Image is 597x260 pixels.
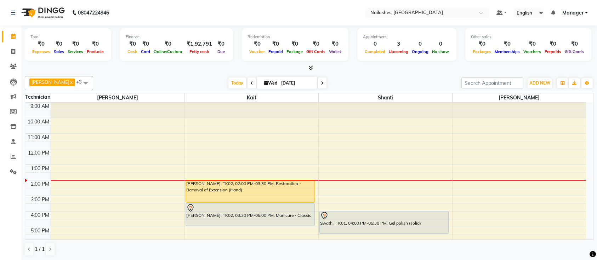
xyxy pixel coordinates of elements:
div: ₹1,92,791 [184,40,215,48]
div: Finance [126,34,227,40]
span: Kaif [185,93,318,102]
span: ADD NEW [529,80,550,86]
img: logo [18,3,67,23]
div: 2:00 PM [29,180,51,188]
div: ₹0 [30,40,52,48]
span: Petty cash [188,49,211,54]
div: ₹0 [563,40,586,48]
span: Memberships [493,49,522,54]
div: Redemption [248,34,343,40]
div: ₹0 [285,40,305,48]
span: No show [430,49,451,54]
button: ADD NEW [528,78,552,88]
span: Online/Custom [152,49,184,54]
div: 0 [363,40,387,48]
div: ₹0 [126,40,139,48]
span: [PERSON_NAME] [453,93,586,102]
span: Expenses [30,49,52,54]
div: 3:00 PM [29,196,51,203]
span: Cash [126,49,139,54]
span: 1 / 1 [35,245,45,253]
span: +3 [76,79,87,85]
span: Gift Cards [563,49,586,54]
span: Gift Cards [305,49,327,54]
div: 10:00 AM [26,118,51,126]
span: Card [139,49,152,54]
span: Voucher [248,49,267,54]
div: 4:00 PM [29,212,51,219]
div: ₹0 [52,40,66,48]
div: ₹0 [471,40,493,48]
div: Technician [25,93,51,101]
div: 5:00 PM [29,227,51,235]
div: ₹0 [139,40,152,48]
span: Services [66,49,85,54]
span: Prepaids [543,49,563,54]
span: Packages [471,49,493,54]
span: Manager [562,9,584,17]
div: ₹0 [248,40,267,48]
span: Today [228,77,246,88]
div: Other sales [471,34,586,40]
div: 11:00 AM [26,134,51,141]
span: [PERSON_NAME] [32,79,69,85]
div: ₹0 [522,40,543,48]
div: 9:00 AM [29,103,51,110]
div: ₹0 [66,40,85,48]
span: Ongoing [410,49,430,54]
div: 0 [410,40,430,48]
span: Completed [363,49,387,54]
input: Search Appointment [461,77,523,88]
div: Total [30,34,106,40]
input: 2025-09-03 [279,78,314,88]
span: Sales [52,49,66,54]
span: Wed [262,80,279,86]
div: Appointment [363,34,451,40]
div: ₹0 [215,40,227,48]
div: ₹0 [327,40,343,48]
div: 3 [387,40,410,48]
div: ₹0 [493,40,522,48]
b: 08047224946 [78,3,109,23]
div: 12:00 PM [27,149,51,157]
span: Shanti [319,93,452,102]
span: Due [216,49,227,54]
div: 0 [430,40,451,48]
div: ₹0 [267,40,285,48]
div: ₹0 [305,40,327,48]
span: [PERSON_NAME] [51,93,184,102]
span: Products [85,49,106,54]
div: ₹0 [543,40,563,48]
div: Swathi, TK01, 04:00 PM-05:30 PM, Gel polish (solid) [320,211,449,233]
div: ₹0 [85,40,106,48]
span: Package [285,49,305,54]
div: [PERSON_NAME], TK02, 02:00 PM-03:30 PM, Restoration - Removal of Extension (Hand) [186,180,315,202]
span: Wallet [327,49,343,54]
span: Upcoming [387,49,410,54]
div: 1:00 PM [29,165,51,172]
span: Vouchers [522,49,543,54]
span: Prepaid [267,49,285,54]
div: [PERSON_NAME], TK02, 03:30 PM-05:00 PM, Manicure - Classic [186,203,315,226]
div: ₹0 [152,40,184,48]
a: x [69,79,73,85]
